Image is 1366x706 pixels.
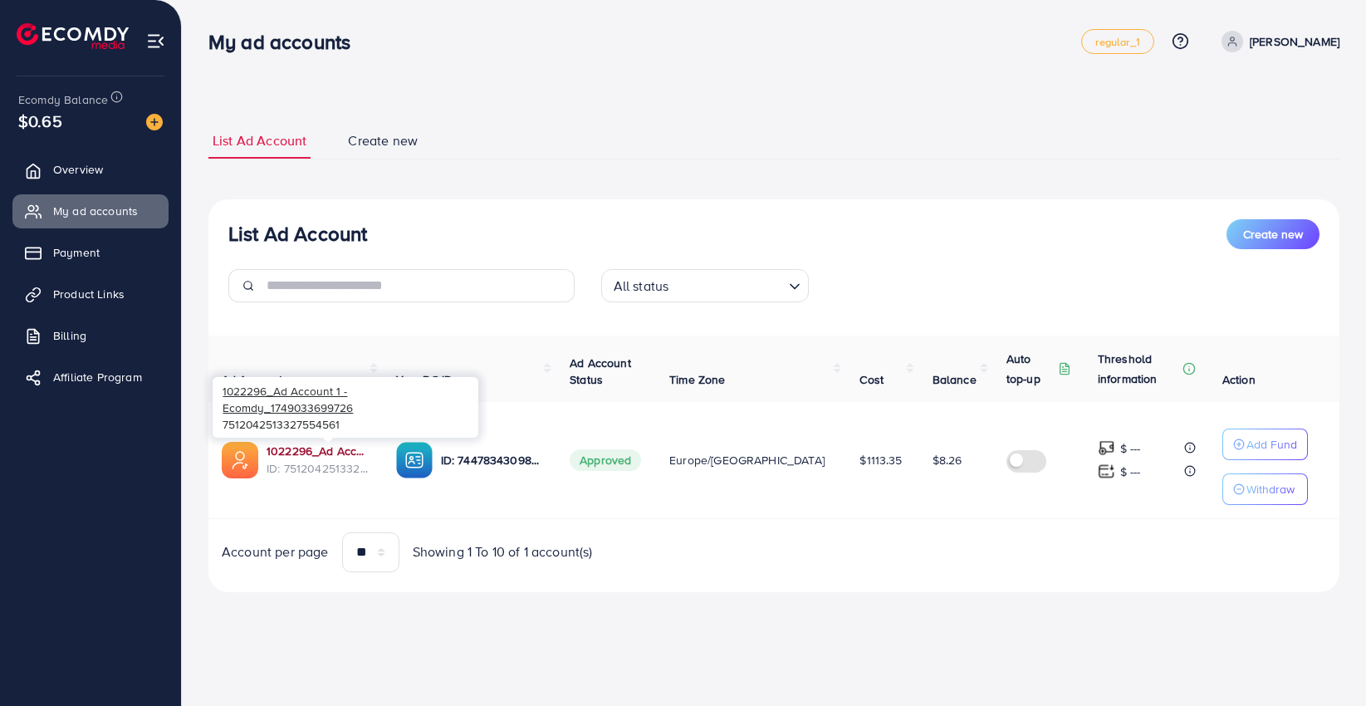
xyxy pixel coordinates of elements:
[12,194,169,228] a: My ad accounts
[859,452,902,468] span: $1113.35
[1246,434,1297,454] p: Add Fund
[53,327,86,344] span: Billing
[1222,371,1256,388] span: Action
[223,383,353,415] span: 1022296_Ad Account 1 - Ecomdy_1749033699726
[146,114,163,130] img: image
[18,91,108,108] span: Ecomdy Balance
[570,449,641,471] span: Approved
[933,371,977,388] span: Balance
[610,274,673,298] span: All status
[267,460,370,477] span: ID: 7512042513327554561
[441,450,544,470] p: ID: 7447834309878366209
[1098,349,1179,389] p: Threshold information
[1243,226,1303,243] span: Create new
[213,377,478,437] div: 7512042513327554561
[1098,439,1115,457] img: top-up amount
[53,369,142,385] span: Affiliate Program
[669,452,825,468] span: Europe/[GEOGRAPHIC_DATA]
[1120,462,1141,482] p: $ ---
[12,360,169,394] a: Affiliate Program
[1120,439,1141,458] p: $ ---
[1222,429,1308,460] button: Add Fund
[348,131,418,150] span: Create new
[53,203,138,219] span: My ad accounts
[12,277,169,311] a: Product Links
[12,236,169,269] a: Payment
[570,355,631,388] span: Ad Account Status
[669,371,725,388] span: Time Zone
[12,153,169,186] a: Overview
[12,319,169,352] a: Billing
[228,222,367,246] h3: List Ad Account
[1226,219,1319,249] button: Create new
[1098,463,1115,480] img: top-up amount
[146,32,165,51] img: menu
[222,542,329,561] span: Account per page
[1006,349,1055,389] p: Auto top-up
[53,286,125,302] span: Product Links
[17,23,129,49] img: logo
[53,161,103,178] span: Overview
[601,269,809,302] div: Search for option
[1246,479,1295,499] p: Withdraw
[18,109,62,133] span: $0.65
[1095,37,1139,47] span: regular_1
[673,271,781,298] input: Search for option
[1222,473,1308,505] button: Withdraw
[267,443,370,459] a: 1022296_Ad Account 1 - Ecomdy_1749033699726
[53,244,100,261] span: Payment
[1250,32,1339,51] p: [PERSON_NAME]
[413,542,593,561] span: Showing 1 To 10 of 1 account(s)
[222,442,258,478] img: ic-ads-acc.e4c84228.svg
[1215,31,1339,52] a: [PERSON_NAME]
[933,452,962,468] span: $8.26
[208,30,364,54] h3: My ad accounts
[1295,631,1354,694] iframe: Chat
[213,131,306,150] span: List Ad Account
[396,442,433,478] img: ic-ba-acc.ded83a64.svg
[859,371,884,388] span: Cost
[1081,29,1153,54] a: regular_1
